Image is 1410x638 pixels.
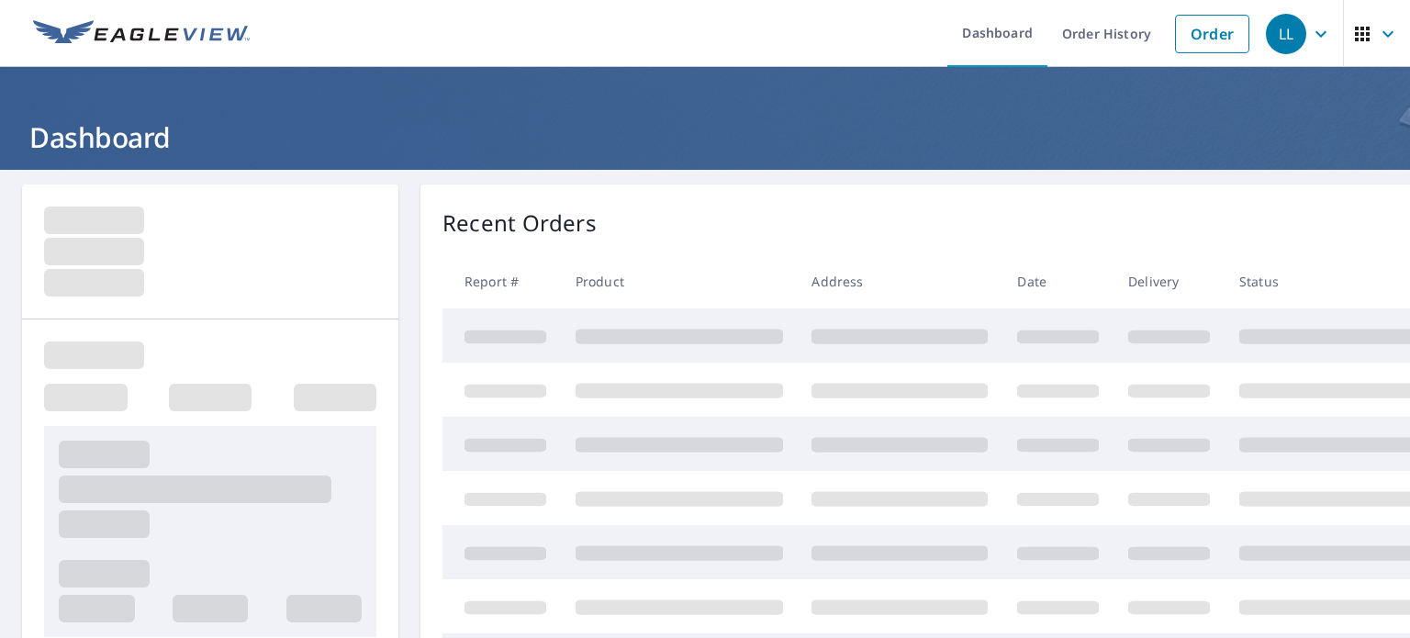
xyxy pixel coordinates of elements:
[797,254,1002,308] th: Address
[1002,254,1113,308] th: Date
[561,254,798,308] th: Product
[22,118,1388,156] h1: Dashboard
[442,254,561,308] th: Report #
[1113,254,1225,308] th: Delivery
[1266,14,1306,54] div: LL
[1175,15,1249,53] a: Order
[442,207,597,240] p: Recent Orders
[33,20,250,48] img: EV Logo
